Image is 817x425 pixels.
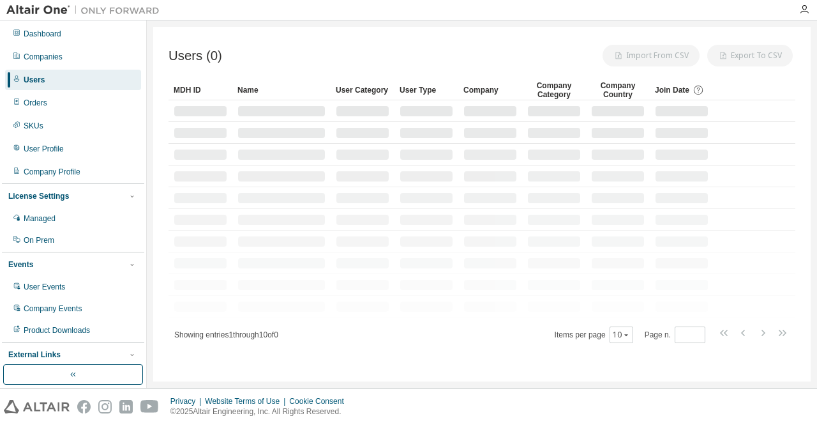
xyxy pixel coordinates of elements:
[527,80,581,100] div: Company Category
[4,400,70,413] img: altair_logo.svg
[24,304,82,314] div: Company Events
[24,98,47,108] div: Orders
[24,282,65,292] div: User Events
[289,396,351,406] div: Cookie Consent
[119,400,133,413] img: linkedin.svg
[169,49,222,63] span: Users (0)
[170,396,205,406] div: Privacy
[336,80,389,100] div: User Category
[613,330,630,340] button: 10
[693,84,704,96] svg: Date when the user was first added or directly signed up. If the user was deleted and later re-ad...
[8,259,33,270] div: Events
[170,406,352,417] p: © 2025 Altair Engineering, Inc. All Rights Reserved.
[237,80,326,100] div: Name
[591,80,645,100] div: Company Country
[174,330,278,339] span: Showing entries 1 through 10 of 0
[24,325,90,336] div: Product Downloads
[24,75,45,85] div: Users
[6,4,166,17] img: Altair One
[174,80,227,100] div: MDH ID
[24,235,54,245] div: On Prem
[24,167,80,177] div: Company Profile
[24,121,43,131] div: SKUs
[24,213,56,224] div: Managed
[8,350,61,360] div: External Links
[8,191,69,201] div: License Settings
[140,400,159,413] img: youtube.svg
[603,45,700,66] button: Import From CSV
[645,327,705,343] span: Page n.
[205,396,289,406] div: Website Terms of Use
[463,80,517,100] div: Company
[400,80,453,100] div: User Type
[24,144,64,154] div: User Profile
[24,52,63,62] div: Companies
[24,29,61,39] div: Dashboard
[655,86,689,95] span: Join Date
[707,45,793,66] button: Export To CSV
[98,400,112,413] img: instagram.svg
[77,400,91,413] img: facebook.svg
[555,327,633,343] span: Items per page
